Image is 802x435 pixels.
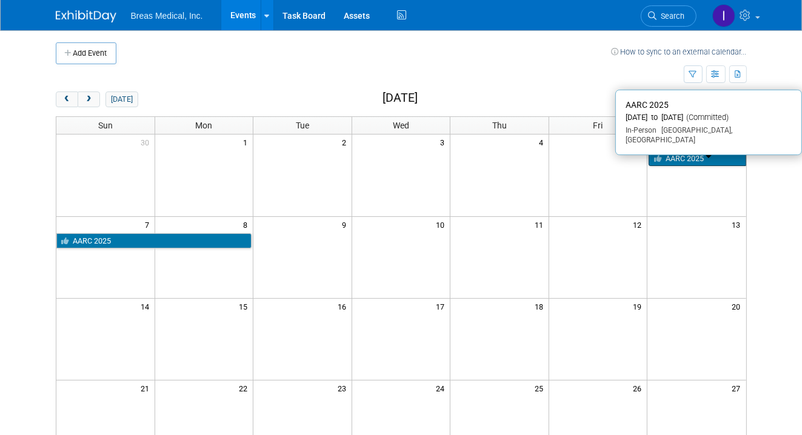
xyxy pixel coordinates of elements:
[731,299,746,314] span: 20
[56,91,78,107] button: prev
[98,121,113,130] span: Sun
[242,134,253,150] span: 1
[144,217,155,232] span: 7
[632,299,647,314] span: 19
[296,121,309,130] span: Tue
[336,299,352,314] span: 16
[242,217,253,232] span: 8
[649,151,746,167] a: AARC 2025
[56,10,116,22] img: ExhibitDay
[238,299,253,314] span: 15
[56,42,116,64] button: Add Event
[657,12,685,21] span: Search
[435,380,450,396] span: 24
[336,380,352,396] span: 23
[612,47,747,56] a: How to sync to an external calendar...
[626,126,657,134] span: In-Person
[538,134,549,150] span: 4
[632,380,647,396] span: 26
[139,134,155,150] span: 30
[533,217,549,232] span: 11
[626,100,669,110] span: AARC 2025
[393,121,409,130] span: Wed
[593,121,603,130] span: Fri
[139,299,155,314] span: 14
[492,121,507,130] span: Thu
[383,91,418,105] h2: [DATE]
[731,380,746,396] span: 27
[139,380,155,396] span: 21
[105,91,138,107] button: [DATE]
[131,11,203,21] span: Breas Medical, Inc.
[533,380,549,396] span: 25
[683,113,729,122] span: (Committed)
[238,380,253,396] span: 22
[435,299,450,314] span: 17
[712,4,735,27] img: Inga Dolezar
[56,233,252,249] a: AARC 2025
[731,217,746,232] span: 13
[435,217,450,232] span: 10
[626,113,792,123] div: [DATE] to [DATE]
[195,121,212,130] span: Mon
[341,134,352,150] span: 2
[341,217,352,232] span: 9
[533,299,549,314] span: 18
[78,91,100,107] button: next
[439,134,450,150] span: 3
[632,217,647,232] span: 12
[626,126,732,144] span: [GEOGRAPHIC_DATA], [GEOGRAPHIC_DATA]
[641,5,697,27] a: Search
